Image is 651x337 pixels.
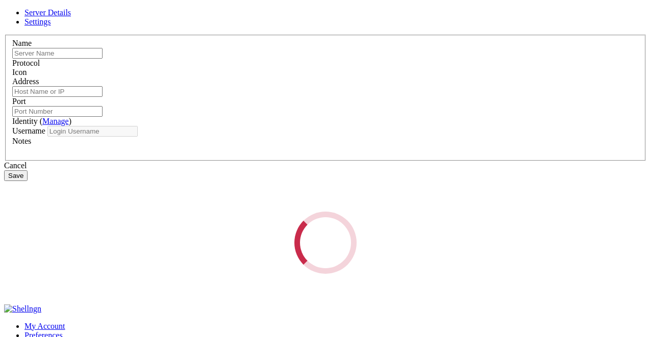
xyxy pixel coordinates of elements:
[42,117,69,125] a: Manage
[12,39,32,47] label: Name
[294,212,357,274] div: Loading...
[12,68,27,76] label: Icon
[12,86,103,97] input: Host Name or IP
[12,48,103,59] input: Server Name
[24,17,51,26] a: Settings
[4,161,647,170] div: Cancel
[47,126,138,137] input: Login Username
[12,106,103,117] input: Port Number
[24,322,65,330] a: My Account
[40,117,71,125] span: ( )
[12,97,26,106] label: Port
[12,137,31,145] label: Notes
[12,59,40,67] label: Protocol
[4,170,28,181] button: Save
[12,117,71,125] label: Identity
[4,304,41,314] img: Shellngn
[24,8,71,17] a: Server Details
[12,77,39,86] label: Address
[12,126,45,135] label: Username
